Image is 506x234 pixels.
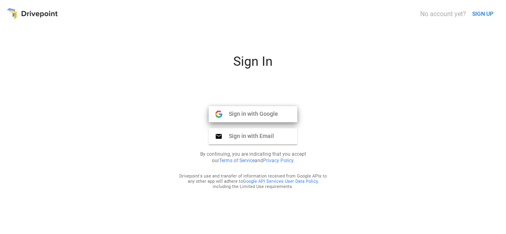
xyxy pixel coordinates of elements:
a: Privacy Policy [263,158,293,163]
div: No account yet? [420,10,466,18]
span: Sign in with Google [222,110,278,117]
a: Google API Services User Data Policy [243,179,317,184]
button: Sign in with Email [209,128,297,144]
span: Sign in with Email [222,132,274,140]
button: SIGN UP [469,6,497,21]
div: Sign In [156,54,350,75]
a: Terms of Service [219,158,255,163]
div: Drivepoint's use and transfer of information received from Google APIs to any other app will adhe... [179,173,327,189]
button: Sign in with Google [209,106,297,122]
p: By continuing, you are indicating that you accept our and . [190,151,316,164]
